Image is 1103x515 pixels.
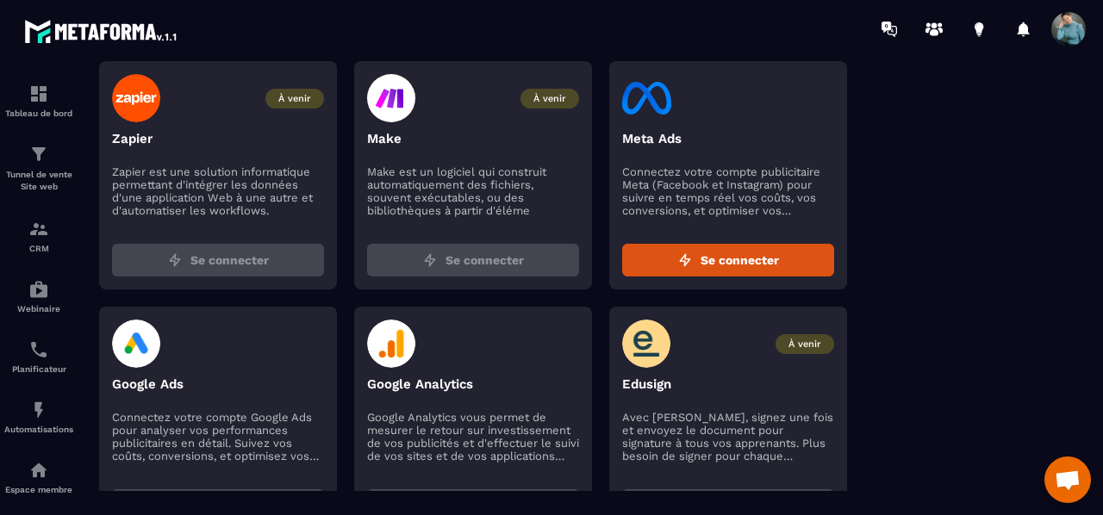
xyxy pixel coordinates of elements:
span: Se connecter [701,251,779,269]
img: make-logo.47d65c36.svg [367,74,415,122]
p: Make est un logiciel qui construit automatiquement des fichiers, souvent exécutables, ou des bibl... [367,165,579,217]
p: Tableau de bord [4,109,73,118]
div: Ouvrir le chat [1044,456,1091,503]
span: À venir [265,89,324,109]
img: automations [28,460,49,481]
a: formationformationTunnel de vente Site web [4,131,73,206]
img: google-ads-logo.4cdbfafa.svg [112,320,161,368]
p: Zapier est une solution informatique permettant d'intégrer les données d'une application Web à un... [112,165,324,217]
p: Google Ads [112,376,324,392]
p: Google Analytics vous permet de mesurer le retour sur investissement de vos publicités et d'effec... [367,411,579,462]
img: logo [24,16,179,47]
p: Tunnel de vente Site web [4,169,73,193]
p: Automatisations [4,425,73,434]
p: Espace membre [4,485,73,494]
p: Meta Ads [622,131,834,146]
p: Edusign [622,376,834,392]
p: Planificateur [4,364,73,374]
button: Se connecter [112,244,324,276]
p: Zapier [112,131,324,146]
img: automations [28,400,49,420]
a: schedulerschedulerPlanificateur [4,326,73,387]
button: Se connecter [367,244,579,276]
img: automations [28,279,49,300]
a: formationformationCRM [4,206,73,266]
img: formation [28,219,49,239]
img: facebook-logo.eb727249.svg [622,74,671,122]
span: Se connecter [446,251,524,269]
p: Connectez votre compte publicitaire Meta (Facebook et Instagram) pour suivre en temps réel vos co... [622,165,834,217]
p: Avec [PERSON_NAME], signez une fois et envoyez le document pour signature à tous vos apprenants. ... [622,411,834,462]
span: À venir [776,334,834,354]
p: CRM [4,244,73,253]
a: formationformationTableau de bord [4,71,73,131]
img: google-analytics-logo.594682c4.svg [367,320,416,368]
p: Connectez votre compte Google Ads pour analyser vos performances publicitaires en détail. Suivez ... [112,411,324,462]
a: automationsautomationsEspace membre [4,447,73,507]
span: Se connecter [190,251,269,269]
span: À venir [520,89,579,109]
img: zap.8ac5aa27.svg [423,253,437,267]
img: scheduler [28,339,49,360]
img: edusign-logo.5fe905fa.svg [622,320,671,368]
img: formation [28,84,49,104]
p: Webinaire [4,304,73,313]
img: zap.8ac5aa27.svg [678,253,692,267]
img: zapier-logo.003d59f5.svg [112,74,161,122]
a: automationsautomationsAutomatisations [4,387,73,447]
button: Se connecter [622,244,834,276]
img: zap.8ac5aa27.svg [168,253,182,267]
img: formation [28,144,49,164]
p: Google Analytics [367,376,579,392]
p: Make [367,131,579,146]
a: automationsautomationsWebinaire [4,266,73,326]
